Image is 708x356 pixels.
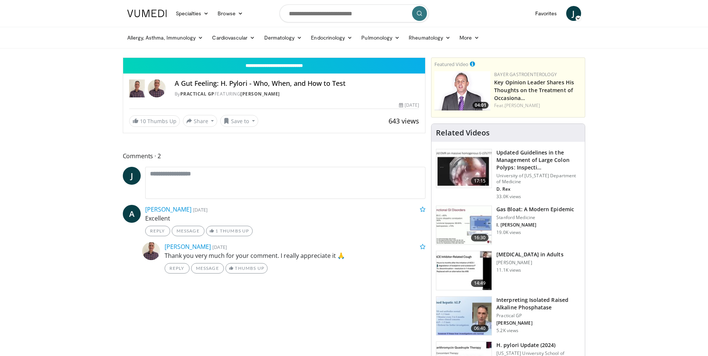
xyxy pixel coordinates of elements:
a: Favorites [531,6,562,21]
a: Reply [145,226,170,236]
p: 19.0K views [496,229,521,235]
h3: H. pylori Update (2024) [496,341,580,349]
a: J [123,167,141,185]
a: 14:49 [MEDICAL_DATA] in Adults [PERSON_NAME] 11.1K views [436,251,580,290]
a: [PERSON_NAME] [240,91,280,97]
div: By FEATURING [175,91,419,97]
div: Feat. [494,102,582,109]
small: [DATE] [193,206,208,213]
a: Cardiovascular [208,30,259,45]
p: Practical GP [496,313,580,319]
span: 16:30 [471,234,489,241]
p: Thank you very much for your comment. I really appreciate it 🙏 [165,251,426,260]
p: I. [PERSON_NAME] [496,222,574,228]
input: Search topics, interventions [280,4,429,22]
a: 1 Thumbs Up [206,226,253,236]
a: Message [172,226,205,236]
p: 33.0K views [496,194,521,200]
h4: A Gut Feeling: H. Pylori - Who, When, and How to Test [175,79,419,88]
h4: Related Videos [436,128,490,137]
a: [PERSON_NAME] [165,243,211,251]
h3: [MEDICAL_DATA] in Adults [496,251,563,258]
a: Rheumatology [404,30,455,45]
a: Allergy, Asthma, Immunology [123,30,208,45]
a: 17:15 Updated Guidelines in the Management of Large Colon Polyps: Inspecti… University of [US_STA... [436,149,580,200]
img: Avatar [148,79,166,97]
p: [PERSON_NAME] [496,260,563,266]
p: 5.2K views [496,328,518,334]
div: [DATE] [399,102,419,109]
h3: Updated Guidelines in the Management of Large Colon Polyps: Inspecti… [496,149,580,171]
p: 11.1K views [496,267,521,273]
a: J [566,6,581,21]
p: [PERSON_NAME] [496,320,580,326]
a: 06:40 Interpreting Isolated Raised Alkaline Phosphatase Practical GP [PERSON_NAME] 5.2K views [436,296,580,336]
span: 17:15 [471,177,489,185]
a: Bayer Gastroenterology [494,71,557,78]
span: 04:01 [472,102,489,109]
a: Message [191,263,224,274]
span: 643 views [389,116,419,125]
a: Specialties [171,6,213,21]
p: University of [US_STATE] Department of Medicine [496,173,580,185]
a: [PERSON_NAME] [505,102,540,109]
a: A [123,205,141,223]
span: 14:49 [471,280,489,287]
img: Avatar [142,242,160,260]
span: 06:40 [471,325,489,332]
span: 10 [140,118,146,125]
p: Stanford Medicine [496,215,574,221]
p: D. Rex [496,186,580,192]
a: 10 Thumbs Up [129,115,180,127]
span: 1 [215,228,218,234]
a: [PERSON_NAME] [145,205,191,213]
img: VuMedi Logo [127,10,167,17]
button: Save to [220,115,258,127]
img: 9828b8df-38ad-4333-b93d-bb657251ca89.png.150x105_q85_crop-smart_upscale.png [434,71,490,110]
a: 04:01 [434,71,490,110]
small: [DATE] [212,244,227,250]
p: Excellent [145,214,426,223]
a: Pulmonology [357,30,404,45]
img: dfcfcb0d-b871-4e1a-9f0c-9f64970f7dd8.150x105_q85_crop-smart_upscale.jpg [436,149,492,188]
a: Browse [213,6,247,21]
h3: Gas Bloat: A Modern Epidemic [496,206,574,213]
a: Key Opinion Leader Shares His Thoughts on the Treatment of Occasiona… [494,79,574,102]
img: 11950cd4-d248-4755-8b98-ec337be04c84.150x105_q85_crop-smart_upscale.jpg [436,251,492,290]
button: Share [183,115,218,127]
img: 480ec31d-e3c1-475b-8289-0a0659db689a.150x105_q85_crop-smart_upscale.jpg [436,206,492,245]
a: Endocrinology [306,30,357,45]
img: 6a4ee52d-0f16-480d-a1b4-8187386ea2ed.150x105_q85_crop-smart_upscale.jpg [436,297,492,335]
a: Practical GP [180,91,215,97]
h3: Interpreting Isolated Raised Alkaline Phosphatase [496,296,580,311]
a: More [455,30,484,45]
small: Featured Video [434,61,468,68]
a: Reply [165,263,190,274]
a: 16:30 Gas Bloat: A Modern Epidemic Stanford Medicine I. [PERSON_NAME] 19.0K views [436,206,580,245]
span: Comments 2 [123,151,426,161]
a: Dermatology [260,30,307,45]
a: Thumbs Up [225,263,268,274]
img: Practical GP [129,79,145,97]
